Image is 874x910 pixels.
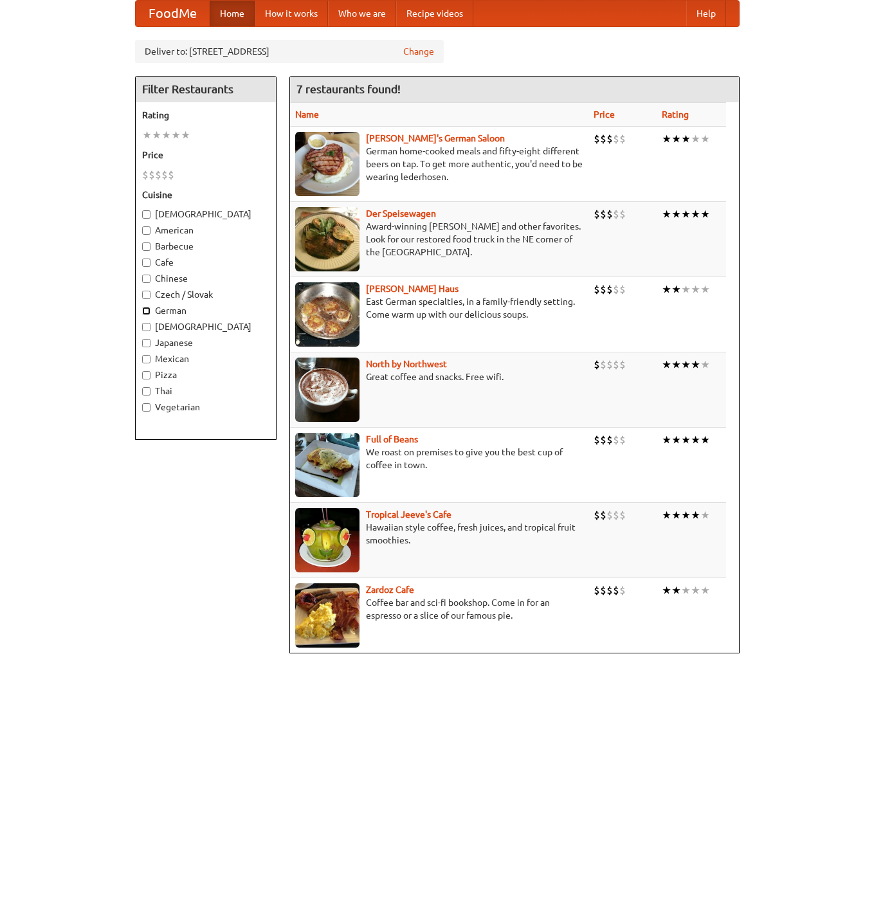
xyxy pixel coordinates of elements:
input: [DEMOGRAPHIC_DATA] [142,323,150,331]
li: ★ [700,207,710,221]
li: ★ [662,207,671,221]
li: $ [613,358,619,372]
label: Mexican [142,352,269,365]
li: $ [600,358,606,372]
li: $ [600,583,606,597]
li: $ [613,132,619,146]
li: $ [594,207,600,221]
p: We roast on premises to give you the best cup of coffee in town. [295,446,583,471]
li: $ [161,168,168,182]
li: ★ [691,583,700,597]
input: Chinese [142,275,150,283]
li: $ [594,433,600,447]
li: ★ [161,128,171,142]
label: [DEMOGRAPHIC_DATA] [142,208,269,221]
li: ★ [691,207,700,221]
h4: Filter Restaurants [136,77,276,102]
li: $ [606,207,613,221]
li: $ [619,583,626,597]
li: $ [600,282,606,296]
p: Coffee bar and sci-fi bookshop. Come in for an espresso or a slice of our famous pie. [295,596,583,622]
ng-pluralize: 7 restaurants found! [296,83,401,95]
li: ★ [691,508,700,522]
li: ★ [662,433,671,447]
a: Rating [662,109,689,120]
li: $ [594,508,600,522]
li: $ [619,433,626,447]
a: Change [403,45,434,58]
li: ★ [700,282,710,296]
li: ★ [662,508,671,522]
h5: Price [142,149,269,161]
h5: Rating [142,109,269,122]
li: $ [606,508,613,522]
li: ★ [152,128,161,142]
p: Great coffee and snacks. Free wifi. [295,370,583,383]
b: Zardoz Cafe [366,585,414,595]
input: Mexican [142,355,150,363]
label: [DEMOGRAPHIC_DATA] [142,320,269,333]
b: [PERSON_NAME] Haus [366,284,459,294]
li: ★ [662,583,671,597]
input: Vegetarian [142,403,150,412]
li: $ [594,282,600,296]
p: German home-cooked meals and fifty-eight different beers on tap. To get more authentic, you'd nee... [295,145,583,183]
img: north.jpg [295,358,360,422]
input: Pizza [142,371,150,379]
img: beans.jpg [295,433,360,497]
a: How it works [255,1,328,26]
img: esthers.jpg [295,132,360,196]
li: ★ [671,508,681,522]
li: ★ [671,132,681,146]
input: Thai [142,387,150,396]
a: Help [686,1,726,26]
li: ★ [662,282,671,296]
b: Tropical Jeeve's Cafe [366,509,451,520]
li: ★ [700,358,710,372]
a: Full of Beans [366,434,418,444]
input: Japanese [142,339,150,347]
input: Cafe [142,259,150,267]
p: East German specialties, in a family-friendly setting. Come warm up with our delicious soups. [295,295,583,321]
label: Thai [142,385,269,397]
label: Cafe [142,256,269,269]
p: Award-winning [PERSON_NAME] and other favorites. Look for our restored food truck in the NE corne... [295,220,583,259]
li: $ [600,207,606,221]
img: kohlhaus.jpg [295,282,360,347]
a: Der Speisewagen [366,208,436,219]
li: ★ [671,358,681,372]
li: $ [168,168,174,182]
li: ★ [671,433,681,447]
a: Home [210,1,255,26]
li: $ [606,132,613,146]
li: ★ [171,128,181,142]
a: [PERSON_NAME]'s German Saloon [366,133,505,143]
li: ★ [662,132,671,146]
li: ★ [681,433,691,447]
li: ★ [691,132,700,146]
label: Vegetarian [142,401,269,414]
li: ★ [681,282,691,296]
li: $ [619,508,626,522]
li: $ [613,433,619,447]
li: $ [613,207,619,221]
li: ★ [700,583,710,597]
li: $ [619,207,626,221]
h5: Cuisine [142,188,269,201]
li: ★ [681,583,691,597]
li: ★ [691,358,700,372]
li: $ [606,433,613,447]
li: ★ [671,583,681,597]
a: Name [295,109,319,120]
li: ★ [700,433,710,447]
a: Who we are [328,1,396,26]
li: $ [606,282,613,296]
li: $ [600,433,606,447]
li: $ [619,132,626,146]
li: ★ [700,508,710,522]
li: $ [594,358,600,372]
li: $ [594,132,600,146]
